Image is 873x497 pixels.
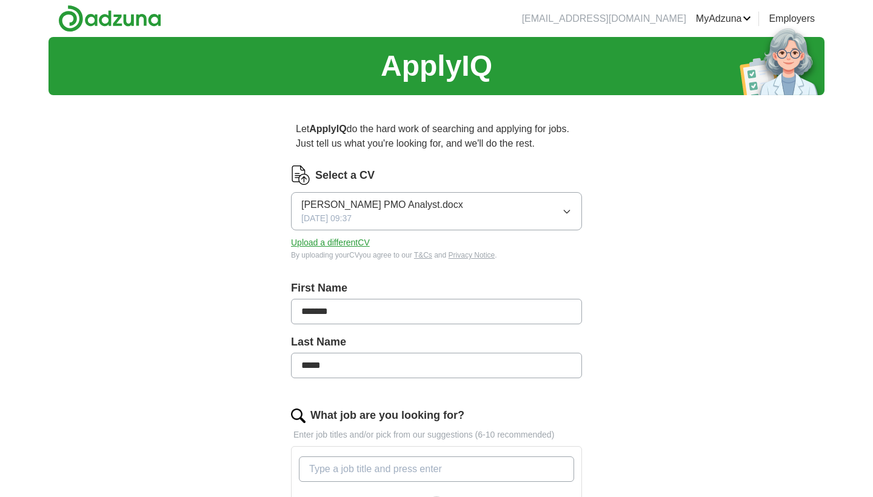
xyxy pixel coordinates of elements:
[315,167,375,184] label: Select a CV
[291,280,582,296] label: First Name
[522,12,686,26] li: [EMAIL_ADDRESS][DOMAIN_NAME]
[299,456,574,482] input: Type a job title and press enter
[291,117,582,156] p: Let do the hard work of searching and applying for jobs. Just tell us what you're looking for, an...
[291,429,582,441] p: Enter job titles and/or pick from our suggestions (6-10 recommended)
[310,407,464,424] label: What job are you looking for?
[769,12,815,26] a: Employers
[414,251,432,259] a: T&Cs
[381,44,492,88] h1: ApplyIQ
[291,250,582,261] div: By uploading your CV you agree to our and .
[291,334,582,350] label: Last Name
[301,198,463,212] span: [PERSON_NAME] PMO Analyst.docx
[301,212,352,225] span: [DATE] 09:37
[449,251,495,259] a: Privacy Notice
[696,12,752,26] a: MyAdzuna
[58,5,161,32] img: Adzuna logo
[291,165,310,185] img: CV Icon
[309,124,346,134] strong: ApplyIQ
[291,409,306,423] img: search.png
[291,236,370,249] button: Upload a differentCV
[291,192,582,230] button: [PERSON_NAME] PMO Analyst.docx[DATE] 09:37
